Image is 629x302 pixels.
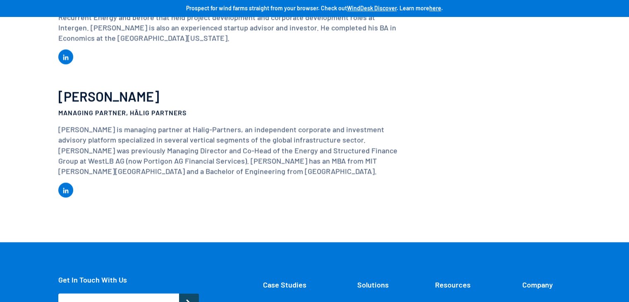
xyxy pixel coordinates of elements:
[58,276,199,284] div: Get In Touch With Us
[429,5,441,12] a: here
[186,5,347,12] strong: Prospect for wind farms straight from your browser. Check out
[58,125,406,177] p: [PERSON_NAME] is managing partner at Halig-Partners, an independent corporate and investment advi...
[522,276,552,294] div: Company
[58,109,187,117] strong: Managing Partner, Hālig Partners
[397,5,429,12] strong: . Learn more
[58,89,406,104] h3: [PERSON_NAME]
[357,276,389,294] div: Solutions
[347,5,397,12] a: WindDesk Discover
[441,5,443,12] strong: .
[435,276,471,294] div: Resources
[263,276,306,294] div: Case Studies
